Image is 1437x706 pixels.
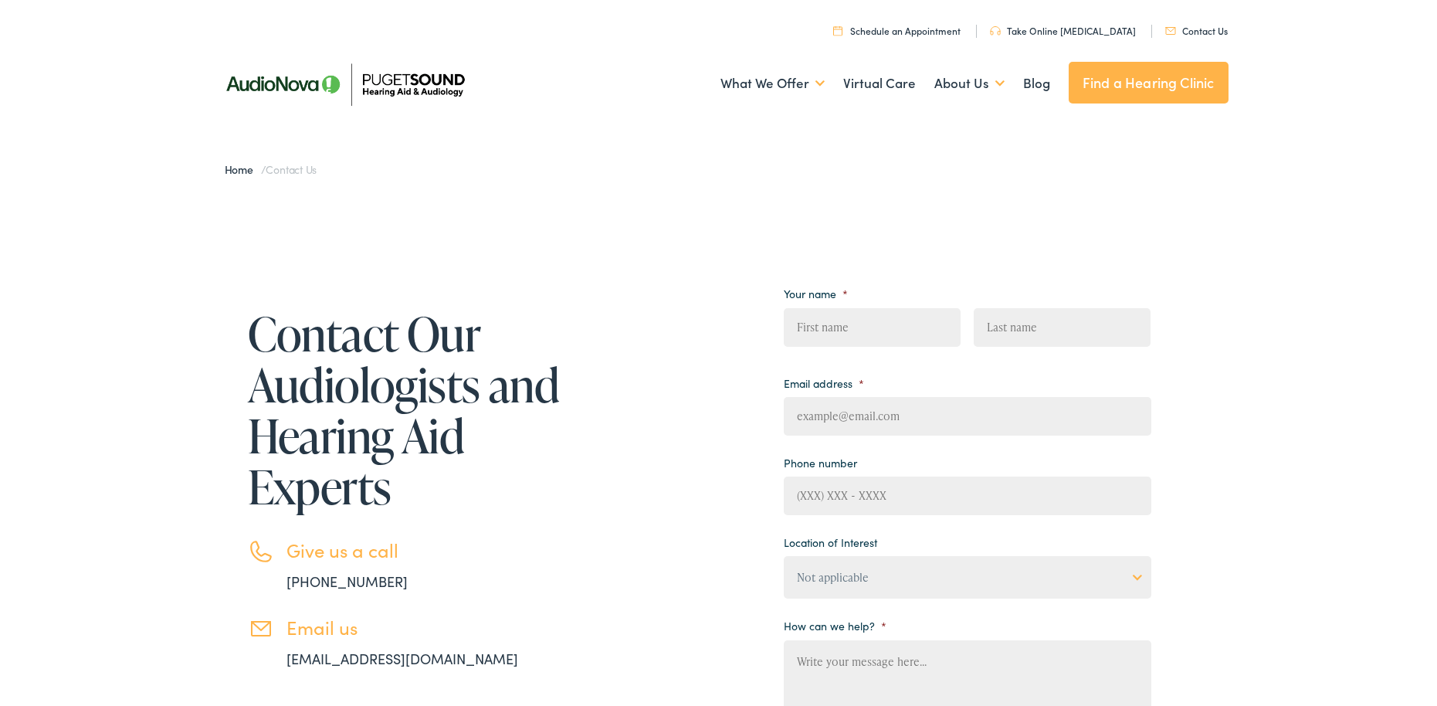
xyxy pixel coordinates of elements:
a: What We Offer [720,55,825,112]
a: Contact Us [1165,24,1228,37]
label: How can we help? [784,619,886,633]
label: Location of Interest [784,535,877,549]
img: utility icon [833,25,842,36]
h3: Give us a call [286,539,564,562]
a: Home [225,161,261,177]
label: Email address [784,376,864,390]
input: First name [784,308,961,347]
h3: Email us [286,616,564,639]
span: Contact Us [266,161,317,177]
a: Virtual Care [843,55,916,112]
img: utility icon [990,26,1001,36]
input: example@email.com [784,397,1151,436]
input: (XXX) XXX - XXXX [784,477,1151,515]
a: About Us [934,55,1005,112]
input: Last name [974,308,1151,347]
label: Your name [784,287,848,300]
a: [EMAIL_ADDRESS][DOMAIN_NAME] [286,649,518,668]
a: Find a Hearing Clinic [1069,62,1229,104]
a: [PHONE_NUMBER] [286,572,408,591]
a: Schedule an Appointment [833,24,961,37]
img: utility icon [1165,27,1176,35]
span: / [225,161,317,177]
label: Phone number [784,456,857,470]
h1: Contact Our Audiologists and Hearing Aid Experts [248,308,564,512]
a: Take Online [MEDICAL_DATA] [990,24,1136,37]
a: Blog [1023,55,1050,112]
